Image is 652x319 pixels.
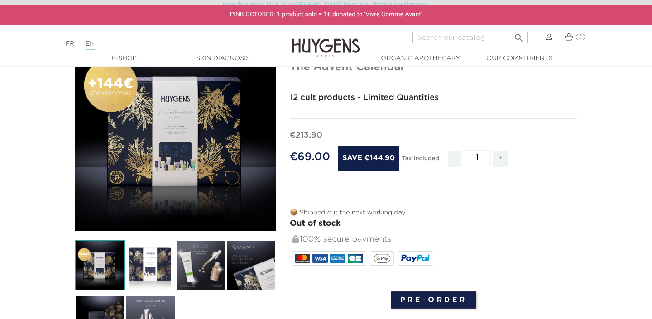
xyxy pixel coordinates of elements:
[290,219,341,228] span: Out of stock
[448,151,461,167] span: -
[86,41,95,50] a: EN
[402,149,439,173] div: Tax included
[290,131,322,139] span: €213.90
[474,54,565,63] a: Our commitments
[375,54,466,63] a: Organic Apothecary
[290,61,577,74] h1: The Advent Calendar
[177,54,268,63] a: Skin Diagnosis
[61,38,265,49] div: |
[290,208,577,218] p: 📦 Shipped out the next working day
[290,152,330,162] span: €69.00
[348,254,363,263] img: CB_NATIONALE
[330,254,345,263] img: AMEX
[292,24,360,59] img: Huygens
[513,30,524,41] i: 
[338,146,399,171] span: Save €144.90
[374,254,391,263] img: google_pay
[295,254,310,263] img: MASTERCARD
[292,230,577,249] div: 100% secure payments
[66,41,74,47] a: FR
[464,150,491,166] input: Quantity
[493,151,508,167] span: +
[79,54,169,63] a: E-Shop
[575,34,585,40] span: (0)
[511,29,527,41] button: 
[290,94,439,102] strong: 12 cult products - Limited Quantities
[391,291,477,309] input: Pre-order
[412,32,528,43] input: Search
[292,235,299,243] img: 100% secure payments
[312,254,327,263] img: VISA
